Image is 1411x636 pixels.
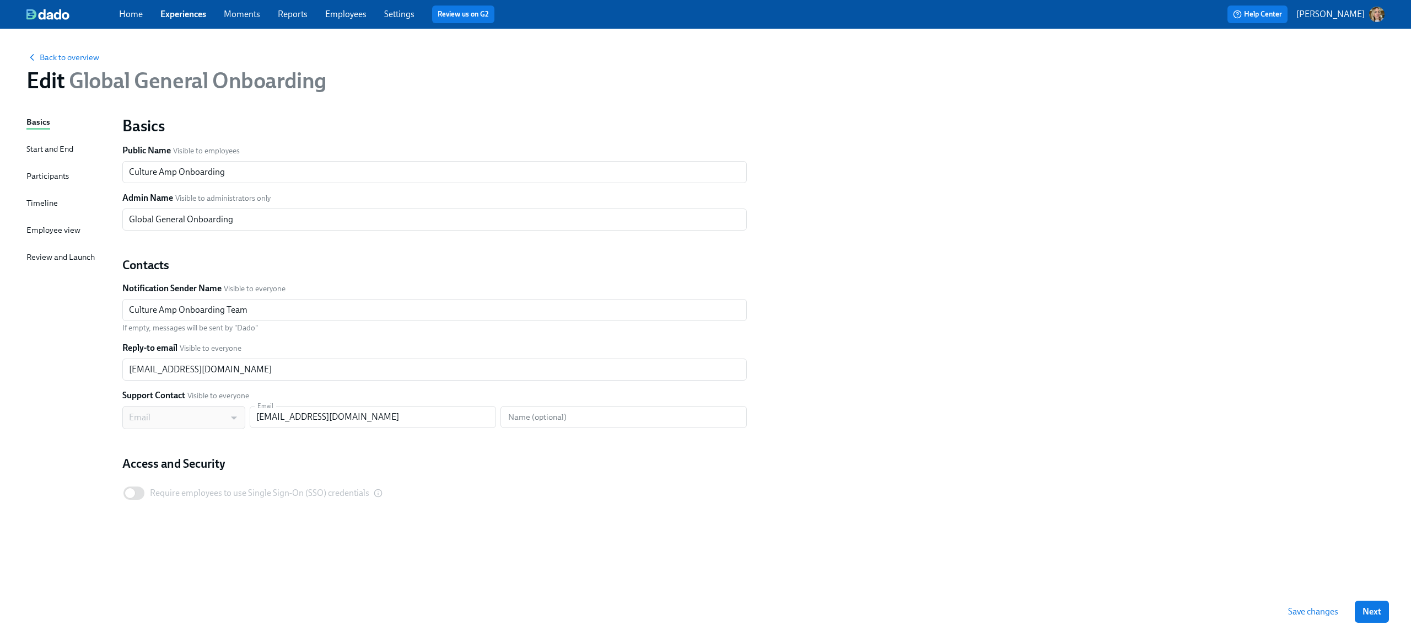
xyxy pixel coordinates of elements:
button: Save changes [1280,601,1346,623]
div: Review and Launch [26,251,95,263]
span: Visible to administrators only [175,193,271,204]
label: Admin Name [122,192,173,204]
button: Review us on G2 [432,6,494,23]
button: [PERSON_NAME] [1296,7,1385,22]
a: Moments [224,9,260,19]
a: Employees [325,9,367,19]
div: Email [122,406,245,429]
div: Start and End [26,143,73,155]
button: Back to overview [26,52,99,63]
span: Save changes [1288,606,1338,617]
span: Visible to everyone [180,343,241,354]
input: Leave empty to use the regular experience title [122,209,747,231]
a: Review us on G2 [438,9,489,20]
p: [PERSON_NAME] [1296,8,1365,20]
h2: Contacts [122,257,747,274]
a: dado [26,9,119,20]
h1: Edit [26,67,326,94]
span: Global General Onboarding [64,67,326,94]
img: dado [26,9,69,20]
span: Visible to employees [173,146,240,156]
div: Employee view [26,224,80,236]
span: Visible to everyone [224,284,286,294]
label: Reply-to email [122,342,177,354]
a: Home [119,9,143,19]
span: Visible to everyone [187,391,249,401]
h1: Basics [122,116,747,136]
a: Reports [278,9,308,19]
input: e.g. People Team [122,299,747,321]
a: Settings [384,9,414,19]
label: Notification Sender Name [122,282,222,295]
div: Basics [26,116,50,128]
p: If empty, messages will be sent by "Dado" [122,323,747,333]
label: Public Name [122,145,171,157]
a: Experiences [160,9,206,19]
label: Support Contact [122,389,185,402]
div: Participants [26,170,69,182]
button: Next [1355,601,1389,623]
div: To require employees to log in via SSO, integrate a Single Sign-On provider under Organization → ... [150,487,383,499]
div: Timeline [26,197,58,209]
button: Help Center [1227,6,1288,23]
span: Next [1362,606,1381,617]
input: e.g. peopleteam@company.com [122,359,747,381]
div: Require employees to use Single Sign-On (SSO) credentials [150,487,369,499]
span: Help Center [1233,9,1282,20]
img: AOh14Gg9iVdVtSq9XU8edFn1CYLOmL7Mn9SzLJkD6CPLrw=s96-c [1369,7,1385,22]
h2: Access and Security [122,456,747,472]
